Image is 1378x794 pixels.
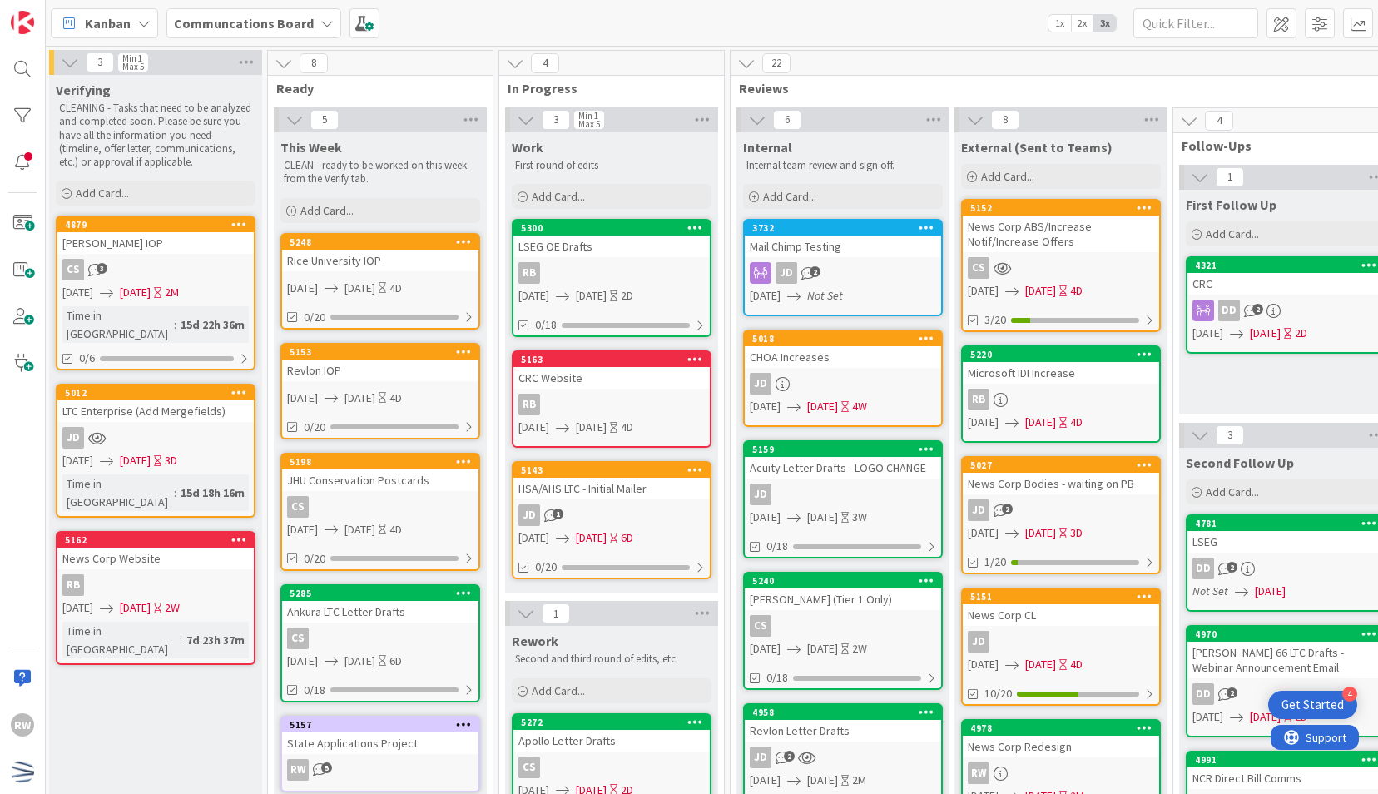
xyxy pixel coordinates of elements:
span: [DATE] [807,772,838,789]
span: 8 [991,110,1019,130]
div: 3W [852,509,867,526]
span: Second Follow Up [1186,454,1294,471]
div: RB [518,262,540,284]
div: RB [513,394,710,415]
span: In Progress [508,80,703,97]
div: 7d 23h 37m [182,631,249,649]
div: CS [287,496,309,518]
span: [DATE] [576,529,607,547]
div: 4958 [752,707,941,718]
div: 5152 [963,201,1159,216]
div: Revlon Letter Drafts [745,720,941,742]
div: 5300 [513,221,710,236]
span: [DATE] [750,398,781,415]
div: 5018 [745,331,941,346]
span: 0/20 [304,309,325,326]
div: 2W [852,640,867,658]
span: 0/20 [535,558,557,576]
span: Verifying [56,82,111,98]
div: 5300 [521,222,710,234]
div: Min 1 [578,112,598,120]
div: JD [518,504,540,526]
div: 5198 [290,456,478,468]
div: 3D [165,452,177,469]
div: 2M [852,772,866,789]
span: 4 [531,53,559,73]
span: 0/18 [766,669,788,687]
div: 5163 [513,352,710,367]
div: 4D [621,419,633,436]
div: RW [282,759,478,781]
div: Microsoft IDI Increase [963,362,1159,384]
span: First Follow Up [1186,196,1276,213]
span: 22 [762,53,791,73]
div: 4958 [745,705,941,720]
span: [DATE] [120,284,151,301]
span: 0/18 [304,682,325,699]
i: Not Set [807,288,843,303]
span: [DATE] [968,414,999,431]
div: 15d 18h 16m [176,484,249,502]
p: Internal team review and sign off. [746,159,939,172]
span: 2 [1002,504,1013,514]
span: [DATE] [518,529,549,547]
div: RB [963,389,1159,410]
span: [DATE] [344,653,375,670]
div: 5152 [970,202,1159,214]
div: 3732 [745,221,941,236]
span: [DATE] [807,640,838,658]
span: [DATE] [1250,325,1281,342]
div: 5159 [745,442,941,457]
span: 0/18 [766,538,788,555]
div: Mail Chimp Testing [745,236,941,257]
div: RB [513,262,710,284]
b: Communcations Board [174,15,314,32]
div: JD [968,499,989,521]
span: [DATE] [518,419,549,436]
div: 5162 [57,533,254,548]
div: 5272 [513,715,710,730]
div: 5162 [65,534,254,546]
div: Get Started [1281,697,1344,713]
span: 6 [773,110,801,130]
div: 4958Revlon Letter Drafts [745,705,941,742]
div: 2M [165,284,179,301]
div: 4978 [970,722,1159,734]
div: 5012 [57,385,254,400]
div: 5240 [752,575,941,587]
div: DD [1192,558,1214,579]
span: 1x [1048,15,1071,32]
div: 5248 [282,235,478,250]
div: [PERSON_NAME] IOP [57,232,254,254]
span: Add Card... [1206,484,1259,499]
span: [DATE] [287,521,318,538]
img: Visit kanbanzone.com [11,11,34,34]
div: CS [282,496,478,518]
div: News Corp ABS/Increase Notif/Increase Offers [963,216,1159,252]
div: 2W [165,599,180,617]
div: JD [745,484,941,505]
div: 5153 [282,345,478,360]
div: RW [968,762,989,784]
span: Support [35,2,76,22]
div: 5198 [282,454,478,469]
div: CS [287,628,309,649]
span: Internal [743,139,792,156]
div: 5285Ankura LTC Letter Drafts [282,586,478,623]
div: JD [968,631,989,653]
div: RB [62,574,84,596]
div: 5151 [970,591,1159,603]
div: 3D [1070,524,1083,542]
span: External (Sent to Teams) [961,139,1113,156]
p: Second and third round of edits, etc. [515,653,708,666]
div: 5272Apollo Letter Drafts [513,715,710,752]
div: Time in [GEOGRAPHIC_DATA] [62,306,174,343]
span: [DATE] [968,656,999,673]
span: Add Card... [532,189,585,204]
span: [DATE] [750,509,781,526]
span: [DATE] [968,524,999,542]
span: 2 [1252,304,1263,315]
div: Rice University IOP [282,250,478,271]
div: 5300LSEG OE Drafts [513,221,710,257]
div: RW [287,759,309,781]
